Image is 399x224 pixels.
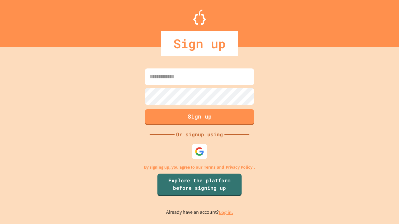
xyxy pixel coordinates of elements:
[226,164,252,170] a: Privacy Policy
[144,164,255,170] p: By signing up, you agree to our and .
[204,164,215,170] a: Terms
[219,209,233,216] a: Log in.
[195,147,204,156] img: google-icon.svg
[175,131,224,138] div: Or signup using
[193,9,206,25] img: Logo.svg
[145,109,254,125] button: Sign up
[166,208,233,216] p: Already have an account?
[157,174,242,196] a: Explore the platform before signing up
[161,31,238,56] div: Sign up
